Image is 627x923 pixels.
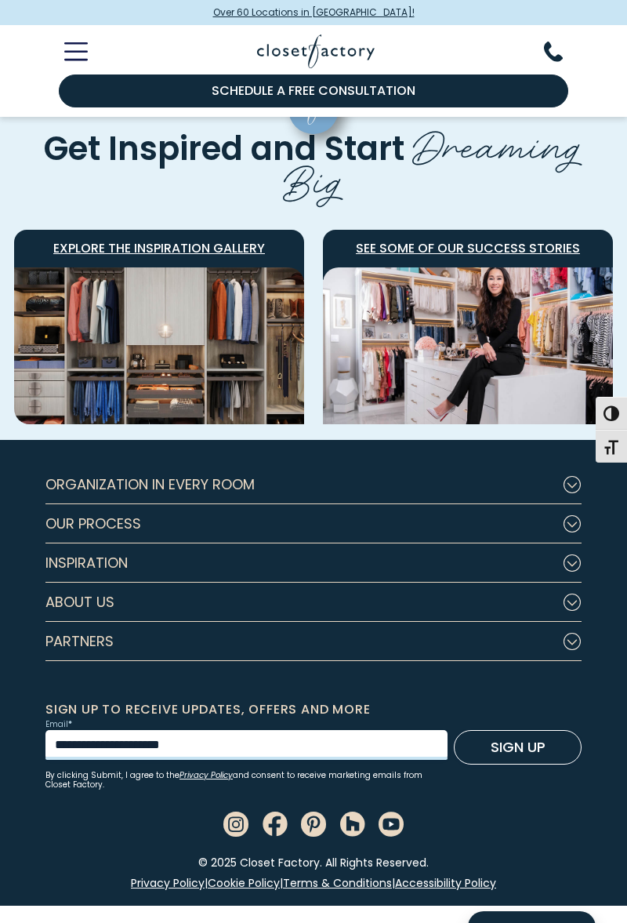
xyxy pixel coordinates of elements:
button: Sign Up [454,730,582,765]
button: Footer Subnav Button - Inspiration [45,543,582,583]
h6: Sign Up to Receive Updates, Offers and More [45,699,582,721]
a: Pinterest [301,814,326,832]
span: About Us [45,583,114,622]
button: Phone Number [544,42,582,62]
a: Youtube [379,814,404,832]
a: Privacy Policy [179,769,233,781]
a: Instagram [223,814,248,832]
img: Reach in closet inspiration [14,267,304,424]
button: Footer Subnav Button - Our Process [45,504,582,543]
a: Facebook [263,814,288,832]
button: Toggle High Contrast [596,397,627,430]
p: | | | [45,873,582,893]
span: Get Inspired and Start [44,125,404,172]
button: Footer Subnav Button - Partners [45,622,582,661]
span: Explore The Inspiration Gallery [14,230,304,267]
a: Explore The Inspiration Gallery Reach in closet inspiration [14,230,304,424]
span: Inspiration [45,543,128,583]
a: Accessibility Policy [395,875,496,891]
label: Email [45,721,72,729]
small: By clicking Submit, I agree to the and consent to receive marketing emails from Closet Factory. [45,771,448,790]
a: Privacy Policy [131,875,205,891]
div: © 2025 Closet Factory. All Rights Reserved. [36,852,591,906]
button: Toggle Font size [596,430,627,463]
img: Designer in closet [323,267,613,424]
span: Partners [45,622,114,661]
img: Closet Factory Logo [257,35,375,68]
button: Footer Subnav Button - Organization in Every Room [45,465,582,504]
a: Houzz [340,814,365,832]
a: Schedule a Free Consultation [59,74,568,107]
span: Our Process [45,504,141,543]
a: Cookie Policy [208,875,280,891]
a: Terms & Conditions [283,875,392,891]
a: See Some of Our Success Stories Designer in closet [323,230,613,424]
button: Footer Subnav Button - About Us [45,583,582,622]
span: Organization in Every Room [45,465,255,504]
span: Over 60 Locations in [GEOGRAPHIC_DATA]! [213,5,415,20]
button: Toggle Mobile Menu [45,42,88,61]
span: See Some of Our Success Stories [323,230,613,267]
span: Dreaming Big [283,111,584,209]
